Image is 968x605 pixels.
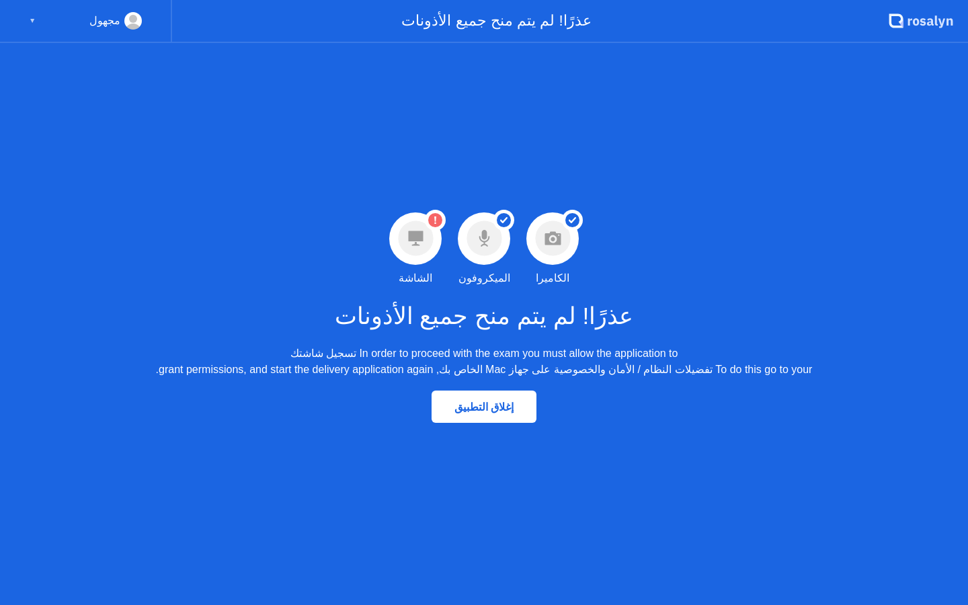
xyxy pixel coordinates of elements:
[536,270,569,286] div: الكاميرا
[29,12,36,30] div: ▼
[436,401,532,413] div: إغلاق التطبيق
[335,298,634,334] h1: عذرًا! لم يتم منح جميع الأذونات
[89,12,120,30] div: مجهول
[432,391,536,423] button: إغلاق التطبيق
[399,270,432,286] div: الشاشة
[156,346,813,378] div: In order to proceed with the exam you must allow the application to تسجيل شاشتك To do this go to ...
[458,270,510,286] div: الميكروفون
